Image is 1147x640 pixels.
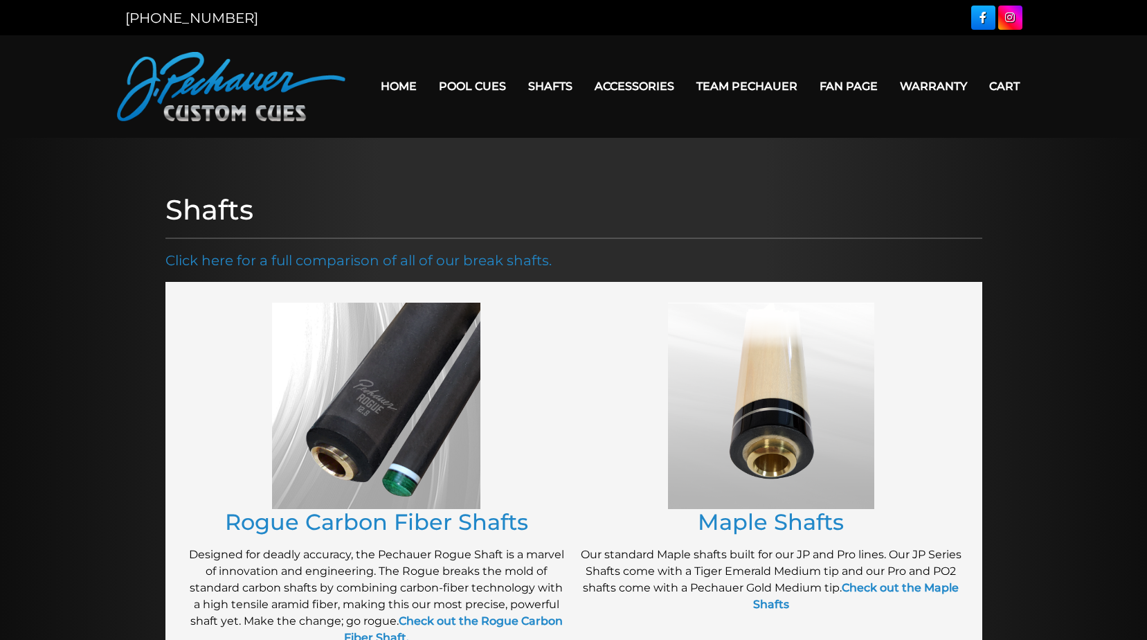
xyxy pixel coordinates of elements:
a: Rogue Carbon Fiber Shafts [225,508,528,535]
img: Pechauer Custom Cues [117,52,345,121]
a: Maple Shafts [698,508,844,535]
a: Cart [978,69,1031,104]
a: Accessories [584,69,685,104]
a: Warranty [889,69,978,104]
a: Click here for a full comparison of all of our break shafts. [165,252,552,269]
p: Our standard Maple shafts built for our JP and Pro lines. Our JP Series Shafts come with a Tiger ... [581,546,961,613]
a: Home [370,69,428,104]
a: Team Pechauer [685,69,809,104]
h1: Shafts [165,193,982,226]
a: [PHONE_NUMBER] [125,10,258,26]
a: Fan Page [809,69,889,104]
a: Shafts [517,69,584,104]
a: Check out the Maple Shafts [753,581,959,611]
a: Pool Cues [428,69,517,104]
